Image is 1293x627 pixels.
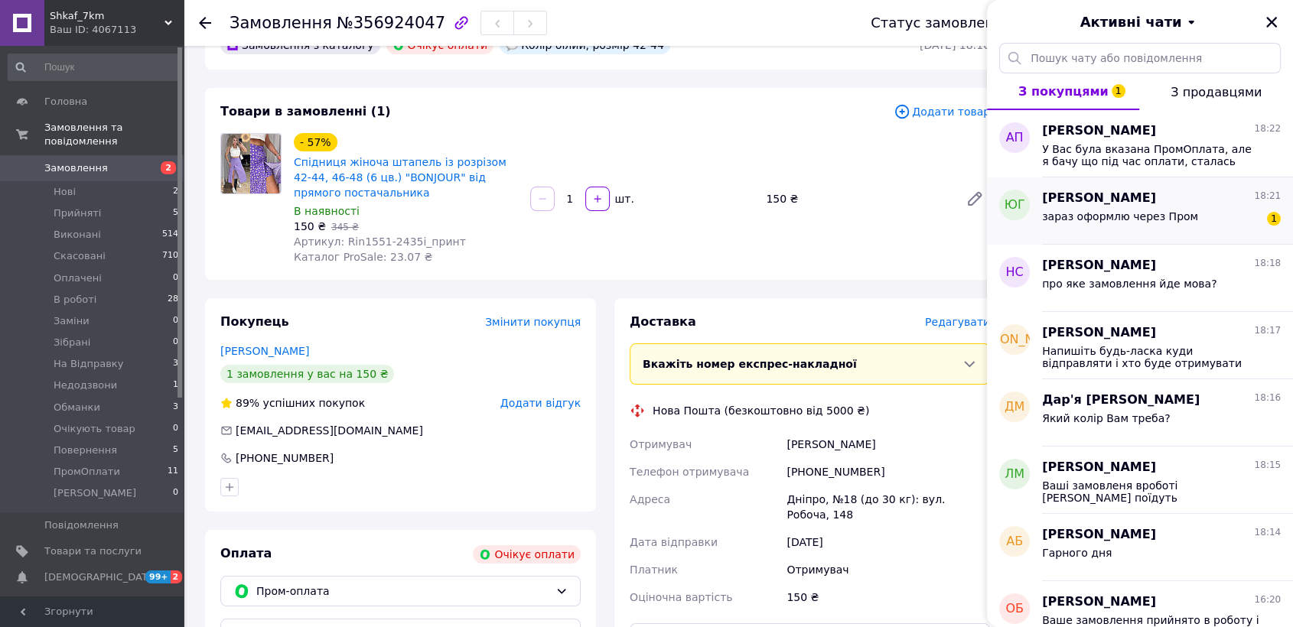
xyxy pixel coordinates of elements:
span: ДМ [1005,398,1024,416]
span: Товари та послуги [44,544,142,558]
button: З покупцями1 [987,73,1139,110]
span: Вкажіть номер експрес-накладної [643,358,857,370]
span: 710 [162,249,178,263]
span: Оціночна вартість [630,591,732,603]
div: Нова Пошта (безкоштовно від 5000 ₴) [649,403,873,418]
input: Пошук чату або повідомлення [999,43,1281,73]
span: Ваші замовленя вроботі [PERSON_NAME] поїдуть [1042,479,1259,504]
span: Скасовані [54,249,106,263]
span: З продавцями [1171,85,1262,99]
span: Додати відгук [500,397,581,409]
span: 2 [161,161,176,174]
span: 16:20 [1254,593,1281,606]
span: зараз оформлю через Пром [1042,210,1198,223]
div: 150 ₴ [783,583,993,611]
div: Повернутися назад [199,15,211,31]
div: Ваш ID: 4067113 [50,23,184,37]
span: 0 [173,422,178,436]
span: №356924047 [337,14,445,32]
span: Адреса [630,493,670,505]
span: 2 [171,570,183,583]
span: 345 ₴ [331,222,359,232]
span: 1 [173,378,178,392]
span: 11 [168,465,178,479]
div: шт. [611,191,636,206]
span: [EMAIL_ADDRESS][DOMAIN_NAME] [236,424,423,437]
span: НС [1005,264,1023,281]
div: 150 ₴ [760,188,953,210]
span: ПромОплати [54,465,120,479]
span: Оплата [220,546,272,560]
span: Замовлення та повідомлення [44,121,184,148]
span: [PERSON_NAME] [964,331,1066,349]
span: Головна [44,95,87,109]
div: [PHONE_NUMBER] [234,450,335,466]
span: [PERSON_NAME] [1042,190,1156,207]
span: 1 [1267,212,1281,226]
span: Прийняті [54,206,101,220]
span: [PERSON_NAME] [1042,593,1156,611]
span: Покупець [220,314,289,329]
span: Активні чати [1080,12,1181,32]
span: Виконані [54,228,101,242]
div: [DATE] [783,528,993,556]
div: Статус замовлення [871,15,1011,31]
span: ЮГ [1004,197,1024,214]
button: Активні чати [1030,12,1250,32]
button: Закрити [1262,13,1281,31]
div: [PHONE_NUMBER] [783,458,993,486]
span: [DEMOGRAPHIC_DATA] [44,570,158,584]
span: [PERSON_NAME] [1042,257,1156,275]
span: Каталог ProSale: 23.07 ₴ [294,251,432,263]
span: 99+ [145,570,171,583]
span: 18:21 [1254,190,1281,203]
span: 89% [236,397,259,409]
span: В наявності [294,205,360,217]
span: 0 [173,486,178,500]
span: 150 ₴ [294,220,326,232]
span: [PERSON_NAME] [1042,122,1156,140]
span: 28 [168,293,178,307]
a: Спідниця жіноча штапель із розрізом 42-44, 46-48 (6 цв.) "BONJOUR" від прямого постачальника [294,156,506,199]
span: [PERSON_NAME] [54,486,136,500]
span: В роботі [54,293,96,307]
div: Отримувач [783,556,993,583]
span: Оплачені [54,271,102,285]
img: Спідниця жіноча штапель із розрізом 42-44, 46-48 (6 цв.) "BONJOUR" від прямого постачальника [221,134,281,193]
span: Повідомлення [44,518,119,532]
span: Редагувати [925,316,990,328]
span: Замовлення [44,161,108,175]
span: 0 [173,314,178,328]
button: АБ[PERSON_NAME]18:14Гарного дня [987,514,1293,581]
span: Телефон отримувача [630,466,749,478]
span: 1 [1112,84,1125,98]
span: ЛМ [1005,466,1024,483]
span: Очікують товар [54,422,135,436]
span: об [1005,600,1024,618]
div: успішних покупок [220,395,365,411]
div: - 57% [294,133,337,151]
button: АП[PERSON_NAME]18:22У Вас була вказана ПромОплата, але я бачу що під час оплати, сталась якась по... [987,110,1293,177]
span: Повернення [54,443,117,457]
span: 5 [173,206,178,220]
span: На Відправку [54,357,123,371]
span: Доставка [630,314,696,329]
input: Пошук [8,54,180,81]
span: Недодзвони [54,378,117,392]
span: 18:17 [1254,324,1281,337]
a: Редагувати [959,184,990,214]
span: Замовлення [230,14,332,32]
span: Нові [54,185,76,199]
span: АБ [1006,533,1023,551]
button: ЛМ[PERSON_NAME]18:15Ваші замовленя вроботі [PERSON_NAME] поїдуть [987,447,1293,514]
div: Дніпро, №18 (до 30 кг): вул. Робоча, 148 [783,486,993,528]
span: [PERSON_NAME] [1042,324,1156,342]
span: З покупцями [1018,84,1109,99]
span: Дата відправки [630,536,718,548]
button: З продавцями [1139,73,1293,110]
span: [PERSON_NAME] [1042,526,1156,544]
span: 0 [173,271,178,285]
span: 18:16 [1254,391,1281,404]
span: Артикул: Rin1551-2435i_принт [294,236,466,248]
span: 18:15 [1254,459,1281,472]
